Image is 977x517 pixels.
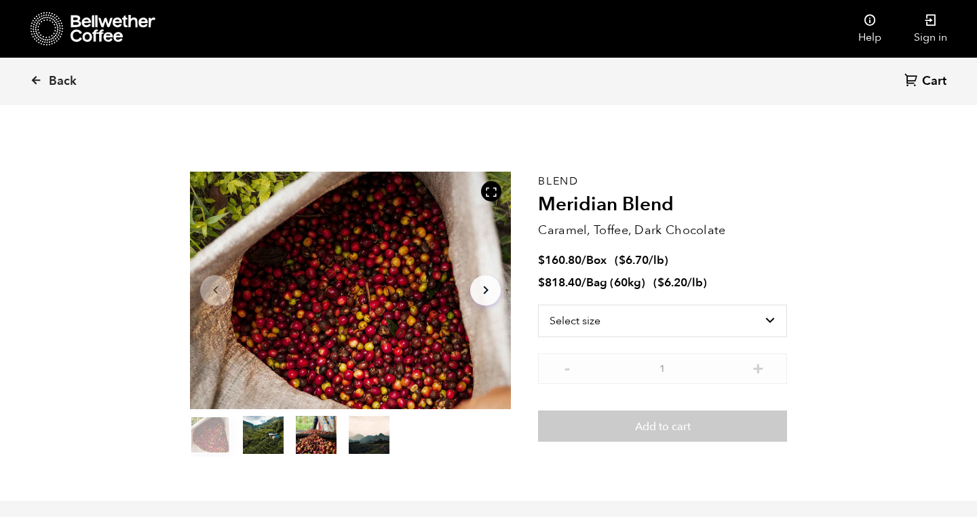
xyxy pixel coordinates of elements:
span: Box [586,252,607,268]
button: - [558,360,575,374]
span: /lb [687,275,703,290]
span: Back [49,73,77,90]
span: Bag (60kg) [586,275,645,290]
button: Add to cart [538,410,787,442]
span: / [581,252,586,268]
span: ( ) [615,252,668,268]
span: /lb [649,252,664,268]
bdi: 6.70 [619,252,649,268]
bdi: 160.80 [538,252,581,268]
bdi: 818.40 [538,275,581,290]
span: $ [538,275,545,290]
span: $ [619,252,626,268]
span: / [581,275,586,290]
span: $ [657,275,664,290]
button: + [750,360,767,374]
a: Cart [904,73,950,91]
span: $ [538,252,545,268]
p: Caramel, Toffee, Dark Chocolate [538,221,787,240]
bdi: 6.20 [657,275,687,290]
span: ( ) [653,275,707,290]
h2: Meridian Blend [538,193,787,216]
span: Cart [922,73,946,90]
